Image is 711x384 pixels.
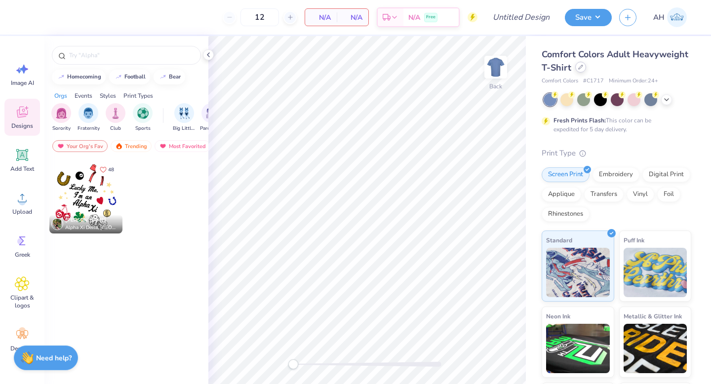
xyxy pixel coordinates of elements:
[486,57,506,77] img: Back
[206,108,217,119] img: Parent's Weekend Image
[311,12,331,23] span: N/A
[52,140,108,152] div: Your Org's Fav
[115,74,122,80] img: trend_line.gif
[52,70,106,84] button: homecoming
[137,108,149,119] img: Sports Image
[15,251,30,259] span: Greek
[78,125,100,132] span: Fraternity
[546,311,570,321] span: Neon Ink
[10,165,34,173] span: Add Text
[110,125,121,132] span: Club
[75,91,92,100] div: Events
[68,50,195,60] input: Try "Alpha"
[95,163,118,176] button: Like
[489,82,502,91] div: Back
[485,7,557,27] input: Untitled Design
[6,294,39,309] span: Clipart & logos
[51,103,71,132] div: filter for Sorority
[106,103,125,132] div: filter for Club
[52,125,71,132] span: Sorority
[542,187,581,202] div: Applique
[124,74,146,79] div: football
[78,103,100,132] button: filter button
[100,91,116,100] div: Styles
[173,103,196,132] div: filter for Big Little Reveal
[155,140,210,152] div: Most Favorited
[106,103,125,132] button: filter button
[65,224,118,231] span: Alpha Xi Delta, [GEOGRAPHIC_DATA]
[154,70,185,84] button: bear
[12,208,32,216] span: Upload
[36,353,72,363] strong: Need help?
[133,103,153,132] div: filter for Sports
[426,14,435,21] span: Free
[627,187,654,202] div: Vinyl
[343,12,362,23] span: N/A
[83,108,94,119] img: Fraternity Image
[200,103,223,132] button: filter button
[553,116,675,134] div: This color can be expedited for 5 day delivery.
[546,248,610,297] img: Standard
[565,9,612,26] button: Save
[542,77,578,85] span: Comfort Colors
[542,207,590,222] div: Rhinestones
[609,77,658,85] span: Minimum Order: 24 +
[173,103,196,132] button: filter button
[542,48,688,74] span: Comfort Colors Adult Heavyweight T-Shirt
[56,108,67,119] img: Sorority Image
[173,125,196,132] span: Big Little Reveal
[57,143,65,150] img: most_fav.gif
[179,108,190,119] img: Big Little Reveal Image
[115,143,123,150] img: trending.gif
[11,79,34,87] span: Image AI
[200,125,223,132] span: Parent's Weekend
[200,103,223,132] div: filter for Parent's Weekend
[584,187,624,202] div: Transfers
[123,91,153,100] div: Print Types
[159,143,167,150] img: most_fav.gif
[592,167,639,182] div: Embroidery
[169,74,181,79] div: bear
[583,77,604,85] span: # C1717
[542,148,691,159] div: Print Type
[542,167,590,182] div: Screen Print
[546,235,572,245] span: Standard
[553,116,606,124] strong: Fresh Prints Flash:
[624,248,687,297] img: Puff Ink
[649,7,691,27] a: AH
[111,140,152,152] div: Trending
[108,167,114,172] span: 48
[51,103,71,132] button: filter button
[67,74,101,79] div: homecoming
[624,235,644,245] span: Puff Ink
[653,12,665,23] span: AH
[109,70,150,84] button: football
[57,74,65,80] img: trend_line.gif
[110,108,121,119] img: Club Image
[133,103,153,132] button: filter button
[546,324,610,373] img: Neon Ink
[642,167,690,182] div: Digital Print
[288,359,298,369] div: Accessibility label
[11,122,33,130] span: Designs
[657,187,680,202] div: Foil
[135,125,151,132] span: Sports
[159,74,167,80] img: trend_line.gif
[624,324,687,373] img: Metallic & Glitter Ink
[240,8,279,26] input: – –
[54,91,67,100] div: Orgs
[65,217,106,224] span: [PERSON_NAME]
[667,7,687,27] img: Abby Horton
[624,311,682,321] span: Metallic & Glitter Ink
[10,345,34,352] span: Decorate
[408,12,420,23] span: N/A
[78,103,100,132] div: filter for Fraternity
